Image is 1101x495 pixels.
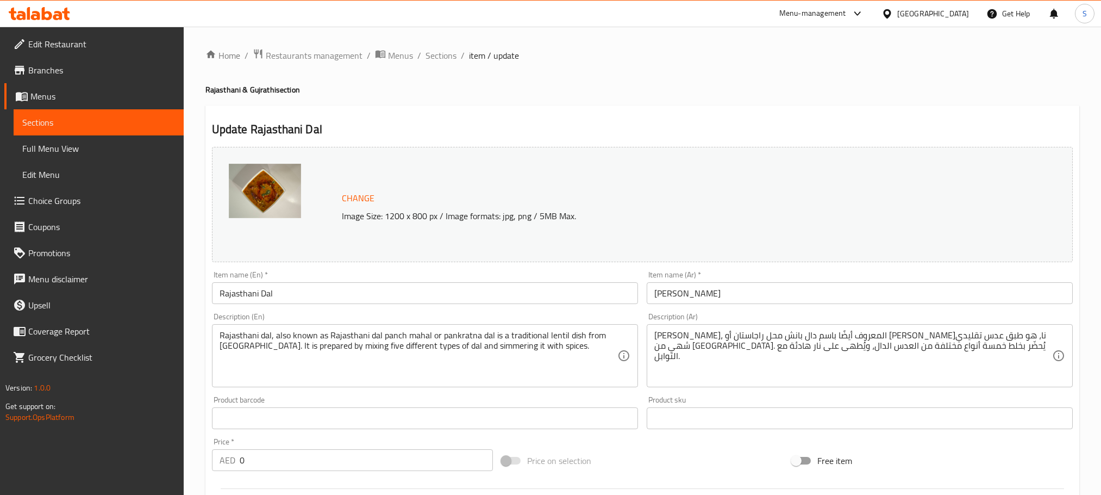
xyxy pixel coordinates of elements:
[461,49,465,62] li: /
[14,162,184,188] a: Edit Menu
[4,344,184,370] a: Grocery Checklist
[4,318,184,344] a: Coverage Report
[220,454,235,467] p: AED
[212,407,638,429] input: Please enter product barcode
[28,220,175,233] span: Coupons
[4,188,184,214] a: Choice Groups
[205,48,1079,63] nav: breadcrumb
[22,116,175,129] span: Sections
[367,49,371,62] li: /
[654,330,1052,382] textarea: [PERSON_NAME]، المعروف أيضًا باسم دال بانش محل راجاستان أو [PERSON_NAME]نا، هو طبق عدس تقليدي شهي...
[375,48,413,63] a: Menus
[28,38,175,51] span: Edit Restaurant
[4,83,184,109] a: Menus
[4,31,184,57] a: Edit Restaurant
[342,190,374,206] span: Change
[22,142,175,155] span: Full Menu View
[253,48,362,63] a: Restaurants management
[779,7,846,20] div: Menu-management
[28,299,175,312] span: Upsell
[205,49,240,62] a: Home
[28,246,175,259] span: Promotions
[5,381,32,395] span: Version:
[30,90,175,103] span: Menus
[28,64,175,77] span: Branches
[417,49,421,62] li: /
[5,410,74,424] a: Support.OpsPlatform
[14,109,184,135] a: Sections
[817,454,852,467] span: Free item
[897,8,969,20] div: [GEOGRAPHIC_DATA]
[527,454,591,467] span: Price on selection
[388,49,413,62] span: Menus
[229,164,301,218] img: mmw_638842234086942465
[220,330,617,382] textarea: Rajasthani dal, also known as Rajasthani dal panch mahal or pankratna dal is a traditional lentil...
[5,399,55,413] span: Get support on:
[34,381,51,395] span: 1.0.0
[212,282,638,304] input: Enter name En
[647,282,1073,304] input: Enter name Ar
[14,135,184,162] a: Full Menu View
[212,121,1073,138] h2: Update Rajasthani Dal
[426,49,456,62] a: Sections
[205,84,1079,95] h4: Rajasthani & Gujrathi section
[4,214,184,240] a: Coupons
[4,266,184,292] a: Menu disclaimer
[469,49,519,62] span: item / update
[337,209,958,222] p: Image Size: 1200 x 800 px / Image formats: jpg, png / 5MB Max.
[1083,8,1087,20] span: S
[28,351,175,364] span: Grocery Checklist
[4,292,184,318] a: Upsell
[22,168,175,181] span: Edit Menu
[4,57,184,83] a: Branches
[28,194,175,207] span: Choice Groups
[28,325,175,338] span: Coverage Report
[266,49,362,62] span: Restaurants management
[647,407,1073,429] input: Please enter product sku
[28,273,175,286] span: Menu disclaimer
[337,187,379,209] button: Change
[240,449,493,471] input: Please enter price
[4,240,184,266] a: Promotions
[245,49,248,62] li: /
